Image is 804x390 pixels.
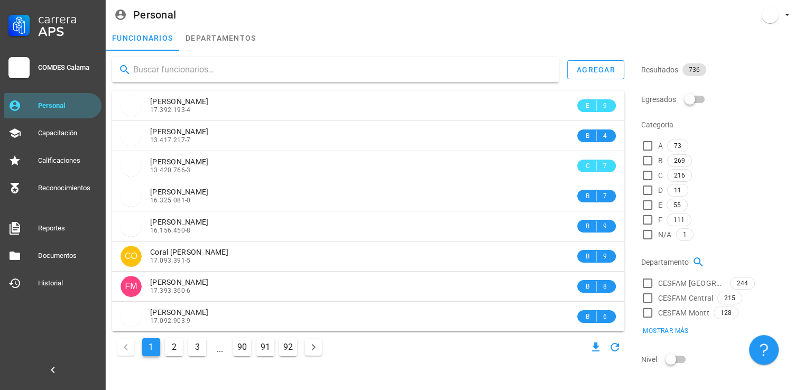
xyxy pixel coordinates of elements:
span: E [584,100,592,111]
button: Ir a la página 91 [256,338,274,356]
div: avatar [121,155,142,177]
nav: Navegación de paginación [112,336,327,359]
a: Reconocimientos [4,175,101,201]
span: CESFAM Central [658,293,714,303]
span: 55 [673,199,681,211]
span: 1 [683,229,687,240]
div: avatar [121,185,142,207]
span: [PERSON_NAME] [150,188,208,196]
span: [PERSON_NAME] [150,157,208,166]
div: avatar [121,276,142,297]
span: FM [125,276,137,297]
span: 13.417.217-7 [150,136,191,144]
div: APS [38,25,97,38]
span: B [584,251,592,262]
span: 8 [601,281,609,292]
div: avatar [762,6,779,23]
span: [PERSON_NAME] [150,278,208,286]
span: D [658,185,663,196]
button: Mostrar más [636,323,695,338]
span: 9 [601,251,609,262]
span: B [658,155,663,166]
div: Departamento [641,249,798,275]
span: Mostrar más [642,327,688,335]
div: Capacitación [38,129,97,137]
button: Ir a la página 3 [188,338,206,356]
div: COMDES Calama [38,63,97,72]
div: avatar [121,306,142,327]
span: 11 [674,184,681,196]
span: B [584,281,592,292]
div: avatar [121,246,142,267]
span: 16.156.450-8 [150,227,191,234]
div: agregar [576,66,615,74]
div: avatar [121,95,142,116]
div: avatar [121,216,142,237]
span: B [584,191,592,201]
span: C [584,161,592,171]
span: 111 [673,214,685,226]
span: 9 [601,221,609,231]
span: 244 [737,277,748,289]
span: CESFAM [GEOGRAPHIC_DATA] [658,278,726,289]
a: Documentos [4,243,101,268]
span: 269 [674,155,685,166]
span: 13.420.766-3 [150,166,191,174]
span: [PERSON_NAME] [150,218,208,226]
span: CESFAM Montt [658,308,709,318]
button: agregar [567,60,624,79]
span: Coral [PERSON_NAME] [150,248,228,256]
a: departamentos [179,25,262,51]
span: 16.325.081-0 [150,197,191,204]
span: B [584,221,592,231]
span: 216 [674,170,685,181]
span: E [658,200,662,210]
div: Personal [38,101,97,110]
span: 17.392.193-4 [150,106,191,114]
button: Ir a la página 2 [165,338,183,356]
span: 9 [601,100,609,111]
div: Reportes [38,224,97,233]
a: funcionarios [106,25,179,51]
span: 17.093.391-5 [150,257,191,264]
span: N/A [658,229,672,240]
span: 73 [674,140,681,152]
button: Ir a la página 92 [279,338,297,356]
div: Reconocimientos [38,184,97,192]
span: 7 [601,191,609,201]
div: Nivel [641,347,798,372]
span: CO [125,246,137,267]
div: avatar [121,125,142,146]
span: 17.092.903-9 [150,317,191,324]
a: Historial [4,271,101,296]
button: Página actual, página 1 [142,338,160,356]
div: Historial [38,279,97,287]
span: [PERSON_NAME] [150,97,208,106]
span: B [584,131,592,141]
span: 6 [601,311,609,322]
span: [PERSON_NAME] [150,127,208,136]
div: Calificaciones [38,156,97,165]
a: Calificaciones [4,148,101,173]
div: Resultados [641,57,798,82]
a: Personal [4,93,101,118]
a: Reportes [4,216,101,241]
span: 736 [689,63,700,76]
span: B [584,311,592,322]
span: C [658,170,663,181]
div: Egresados [641,87,798,112]
span: 17.393.360-6 [150,287,191,294]
span: 7 [601,161,609,171]
span: F [658,215,662,225]
span: ... [211,339,228,356]
span: [PERSON_NAME] [150,308,208,317]
a: Capacitación [4,120,101,146]
div: Documentos [38,252,97,260]
button: Ir a la página 90 [233,338,251,356]
div: Carrera [38,13,97,25]
span: 215 [724,292,735,304]
span: 4 [601,131,609,141]
input: Buscar funcionarios… [133,61,550,78]
div: Categoria [641,112,798,137]
span: 128 [720,307,732,319]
